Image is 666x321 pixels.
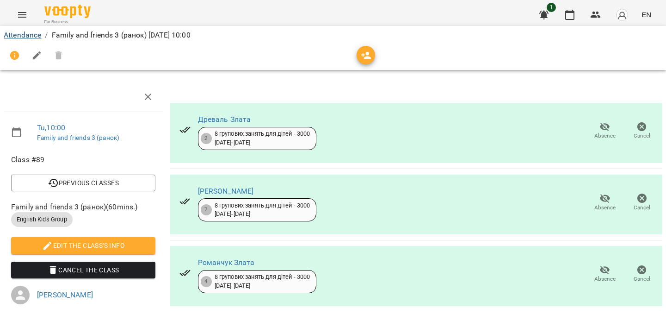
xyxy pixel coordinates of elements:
[37,290,93,299] a: [PERSON_NAME]
[11,215,73,224] span: English Kids Group
[11,262,155,278] button: Cancel the class
[634,132,650,140] span: Cancel
[18,264,148,276] span: Cancel the class
[44,19,91,25] span: For Business
[18,240,148,251] span: Edit the class's Info
[616,8,629,21] img: avatar_s.png
[198,258,255,267] a: Романчук Злата
[594,204,616,212] span: Absence
[45,30,48,41] li: /
[52,30,191,41] p: Family and friends 3 (ранок) [DATE] 10:00
[547,3,556,12] span: 1
[198,115,251,124] a: Древаль Злата
[586,261,623,287] button: Absence
[201,204,212,215] div: 7
[4,31,41,39] a: Attendance
[594,275,616,283] span: Absence
[623,261,660,287] button: Cancel
[641,10,651,19] span: EN
[586,118,623,144] button: Absence
[638,6,655,23] button: EN
[18,177,148,189] span: Previous Classes
[634,275,650,283] span: Cancel
[37,123,65,132] a: Tu , 10:00
[201,276,212,287] div: 4
[11,237,155,254] button: Edit the class's Info
[215,273,310,290] div: 8 групових занять для дітей - 3000 [DATE] - [DATE]
[37,134,119,141] a: Family and friends 3 (ранок)
[44,5,91,18] img: Voopty Logo
[11,175,155,191] button: Previous Classes
[634,204,650,212] span: Cancel
[623,189,660,215] button: Cancel
[11,4,33,26] button: Menu
[594,132,616,140] span: Absence
[4,30,662,41] nav: breadcrumb
[198,187,254,195] a: [PERSON_NAME]
[215,201,310,219] div: 8 групових занять для дітей - 3000 [DATE] - [DATE]
[215,130,310,147] div: 8 групових занять для дітей - 3000 [DATE] - [DATE]
[11,154,155,165] span: Class #89
[586,189,623,215] button: Absence
[11,201,155,213] span: Family and friends 3 (ранок) ( 60 mins. )
[201,133,212,144] div: 2
[623,118,660,144] button: Cancel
